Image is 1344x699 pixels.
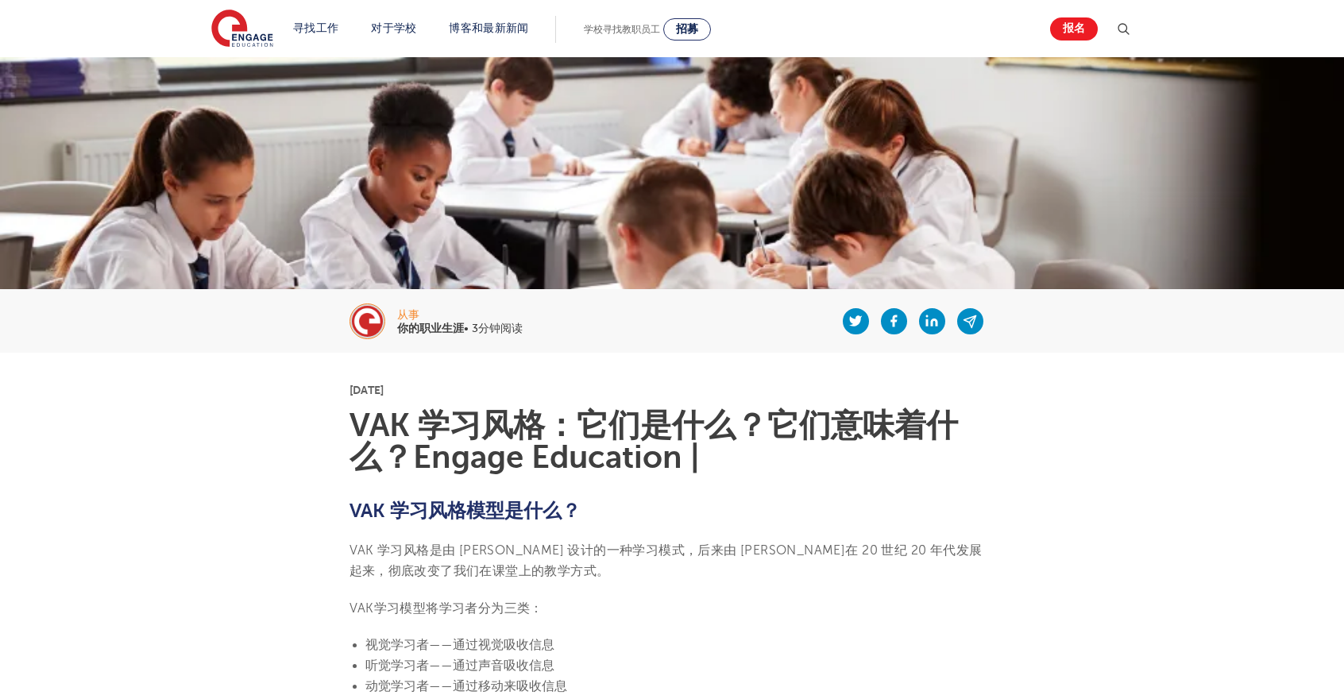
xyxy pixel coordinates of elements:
font: 动觉学习者——通过移动来吸收信息 [365,679,567,693]
a: 博客和最新新闻 [449,22,528,34]
a: 招募 [663,18,711,41]
a: 对于学校 [371,22,416,34]
font: 。 [597,564,609,578]
font: VAK 学习风格是由 [PERSON_NAME] 设计的一种学习模式，后来由 [PERSON_NAME] [350,543,846,558]
font: VAK 学习风格：它们是什么？它们意味着什么？Engage Education | [350,407,958,475]
font: 从事 [397,309,419,321]
font: VAK学习模型将学习者分为三类： [350,601,543,616]
font: VAK 学习风格模型是什么？ [350,500,581,522]
font: 学校寻找教职员工 [584,24,660,35]
font: 报名 [1063,23,1085,35]
a: 报名 [1050,17,1098,41]
font: • 3分钟阅读 [464,322,523,334]
a: 寻找工作 [293,22,338,34]
font: 听觉学习者——通过声音吸收信息 [365,658,554,673]
font: 你的职业生涯 [397,322,464,334]
font: 招募 [676,23,698,35]
img: 参与教育 [211,10,273,49]
font: 视觉学习者——通过视觉吸收信息 [365,638,554,652]
font: [DATE] [350,384,384,396]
